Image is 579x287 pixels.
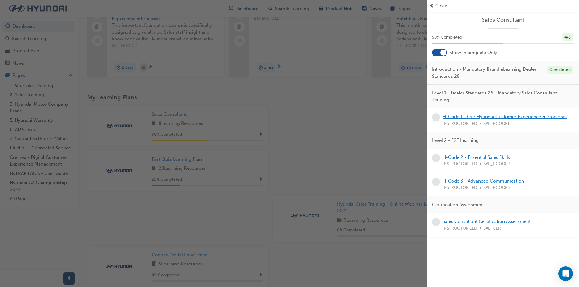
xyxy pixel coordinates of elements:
span: Level 2 - F2F Learning [432,137,479,144]
span: SAL_CERT [484,225,503,232]
span: Certification Assessment [432,201,484,208]
span: prev-icon [429,2,434,9]
span: learningRecordVerb_NONE-icon [432,113,440,121]
span: INSTRUCTOR LED [443,120,477,127]
a: Sales Consultant Certification Assessment [443,219,531,224]
span: INSTRUCTOR LED [443,184,477,191]
span: Level 1 - Dealer Standards 26 - Mandatory Sales Consultant Training [432,90,569,103]
a: H-Code 3 - Advanced Communication [443,178,524,184]
span: INSTRUCTOR LED [443,225,477,232]
span: learningRecordVerb_NONE-icon [432,178,440,186]
span: learningRecordVerb_NONE-icon [432,218,440,226]
span: SAL_HCODE2 [484,161,510,168]
span: Introduction - Mandatory Brand eLearning Dealer Standards 28 [432,66,542,80]
a: H-Code 2 - Essential Sales Skills [443,155,510,160]
span: SAL_HCODE3 [484,184,510,191]
div: 4 / 8 [562,33,573,42]
div: Completed [547,66,573,74]
span: SAL_HCODE1 [484,120,510,127]
span: INSTRUCTOR LED [443,161,477,168]
div: Open Intercom Messenger [558,266,573,281]
span: Close [435,2,447,9]
button: prev-iconClose [429,2,577,9]
span: learningRecordVerb_NONE-icon [432,154,440,162]
span: Show Incomplete Only [450,49,497,56]
span: 50 % Completed [432,34,462,41]
a: Sales Consultant [432,16,574,23]
a: H-Code 1 - Our Hyundai Customer Experience & Processes [443,114,567,119]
